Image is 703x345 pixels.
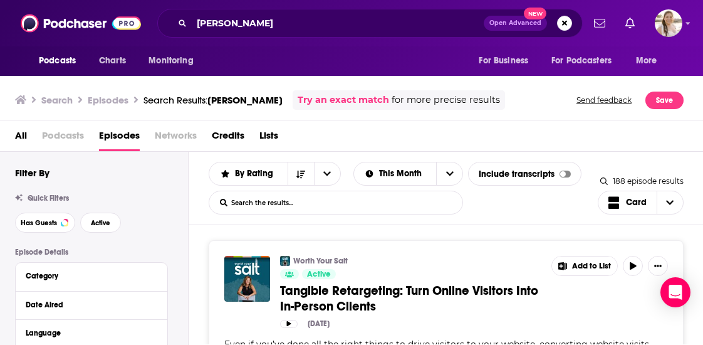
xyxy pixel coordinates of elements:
[573,90,635,110] button: Send feedback
[280,256,290,266] img: Worth Your Salt
[620,13,640,34] a: Show notifications dropdown
[436,162,462,185] button: open menu
[207,94,283,106] span: [PERSON_NAME]
[589,13,610,34] a: Show notifications dropdown
[224,256,270,302] img: Tangible Retargeting: Turn Online Visitors Into In-Person Clients
[235,169,278,178] span: By Rating
[99,52,126,70] span: Charts
[26,297,157,312] button: Date Aired
[148,52,193,70] span: Monitoring
[21,220,57,226] span: Has Guests
[660,277,690,307] div: Open Intercom Messenger
[192,13,484,33] input: Search podcasts, credits, & more...
[655,9,682,37] button: Show profile menu
[26,329,149,337] div: Language
[392,93,500,107] span: for more precise results
[479,52,528,70] span: For Business
[307,268,331,281] span: Active
[293,256,348,266] a: Worth Your Salt
[627,49,673,73] button: open menu
[212,125,244,151] a: Credits
[626,198,647,207] span: Card
[91,220,110,226] span: Active
[552,257,617,275] button: Show More Button
[655,9,682,37] span: Logged in as acquavie
[489,20,541,26] span: Open Advanced
[39,52,76,70] span: Podcasts
[99,125,140,151] a: Episodes
[42,125,84,151] span: Podcasts
[80,213,121,233] button: Active
[280,283,543,314] a: Tangible Retargeting: Turn Online Visitors Into In-Person Clients
[157,9,583,38] div: Search podcasts, credits, & more...
[91,49,133,73] a: Charts
[551,52,612,70] span: For Podcasters
[280,283,538,314] span: Tangible Retargeting: Turn Online Visitors Into In-Person Clients
[26,325,157,341] button: Language
[143,94,283,106] div: Search Results:
[302,269,336,279] a: Active
[140,49,209,73] button: open menu
[379,169,426,178] span: This Month
[648,256,668,276] button: Show More Button
[209,162,341,186] h2: Choose List sort
[15,213,75,233] button: Has Guests
[298,93,389,107] a: Try an exact match
[288,162,314,185] button: Sort Direction
[143,94,283,106] a: Search Results:[PERSON_NAME]
[524,8,546,19] span: New
[636,52,657,70] span: More
[308,319,330,328] div: [DATE]
[26,300,149,309] div: Date Aired
[600,176,684,186] div: 188 episode results
[88,94,128,106] h3: Episodes
[15,125,27,151] a: All
[21,11,141,35] img: Podchaser - Follow, Share and Rate Podcasts
[655,9,682,37] img: User Profile
[41,94,73,106] h3: Search
[26,272,149,280] div: Category
[15,167,49,179] h2: Filter By
[209,169,288,178] button: open menu
[572,262,611,271] span: Add to List
[28,194,69,203] span: Quick Filters
[645,92,684,109] button: Save
[468,162,581,186] div: Include transcripts
[353,162,464,186] h2: Select Date Range
[598,191,684,215] button: Choose View
[314,162,340,185] button: open menu
[543,49,630,73] button: open menu
[30,49,92,73] button: open menu
[15,248,168,257] p: Episode Details
[470,49,544,73] button: open menu
[484,16,547,31] button: Open AdvancedNew
[259,125,278,151] a: Lists
[354,169,437,178] button: open menu
[26,268,157,284] button: Category
[155,125,197,151] span: Networks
